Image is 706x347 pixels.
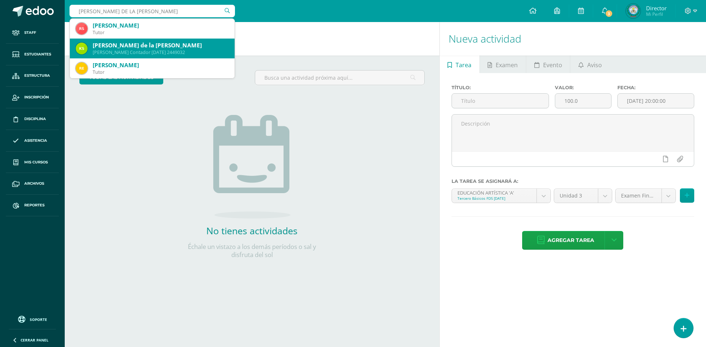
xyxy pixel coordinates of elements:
[6,108,59,130] a: Disciplina
[255,71,424,85] input: Busca una actividad próxima aquí...
[616,189,675,203] a: Examen Final (30.0%)
[30,317,47,322] span: Soporte
[178,224,325,237] h2: No tienes actividades
[449,22,697,55] h1: Nueva actividad
[6,130,59,152] a: Asistencia
[6,44,59,65] a: Estudiantes
[76,43,88,54] img: cab4fc900f22de0fe2c2bb362cb768d2.png
[587,56,602,74] span: Aviso
[526,55,570,73] a: Evento
[6,152,59,173] a: Mis cursos
[69,5,235,17] input: Busca un usuario...
[560,189,592,203] span: Unidad 3
[646,11,667,17] span: Mi Perfil
[554,189,612,203] a: Unidad 3
[480,55,526,73] a: Examen
[6,22,59,44] a: Staff
[646,4,667,12] span: Director
[24,181,44,187] span: Archivos
[74,22,431,55] h1: Actividades
[618,94,694,108] input: Fecha de entrega
[555,85,611,90] label: Valor:
[496,56,518,74] span: Examen
[24,116,46,122] span: Disciplina
[543,56,562,74] span: Evento
[93,49,229,55] div: [PERSON_NAME] Contador [DATE] 2449032
[24,94,49,100] span: Inscripción
[617,85,694,90] label: Fecha:
[6,173,59,195] a: Archivos
[6,87,59,108] a: Inscripción
[93,22,229,29] div: [PERSON_NAME]
[570,55,610,73] a: Aviso
[456,56,471,74] span: Tarea
[213,115,290,218] img: no_activities.png
[452,94,549,108] input: Título
[93,69,229,75] div: Tutor
[452,189,550,203] a: EDUCACIÓN ARTÍSTICA 'A'Tercero Básicos FDS [DATE]
[452,178,694,184] label: La tarea se asignará a:
[6,195,59,216] a: Reportes
[555,94,611,108] input: Puntos máximos
[93,61,229,69] div: [PERSON_NAME]
[21,337,49,343] span: Cerrar panel
[24,159,48,165] span: Mis cursos
[548,231,594,249] span: Agregar tarea
[93,41,229,49] div: [PERSON_NAME] de la [PERSON_NAME]
[178,243,325,259] p: Échale un vistazo a los demás períodos o sal y disfruta del sol
[621,189,656,203] span: Examen Final (30.0%)
[24,73,50,79] span: Estructura
[605,10,613,18] span: 3
[76,23,88,35] img: 41982fd7b3b2816c222b526099c26040.png
[76,62,88,74] img: 95064701a470defc2bc259d3e783d9f0.png
[440,55,479,73] a: Tarea
[457,189,531,196] div: EDUCACIÓN ARTÍSTICA 'A'
[457,196,531,201] div: Tercero Básicos FDS [DATE]
[6,65,59,87] a: Estructura
[93,29,229,36] div: Tutor
[24,30,36,36] span: Staff
[24,202,44,208] span: Reportes
[9,314,56,324] a: Soporte
[452,85,549,90] label: Título:
[24,138,47,144] span: Asistencia
[626,4,641,18] img: 648d3fb031ec89f861c257ccece062c1.png
[24,51,51,57] span: Estudiantes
